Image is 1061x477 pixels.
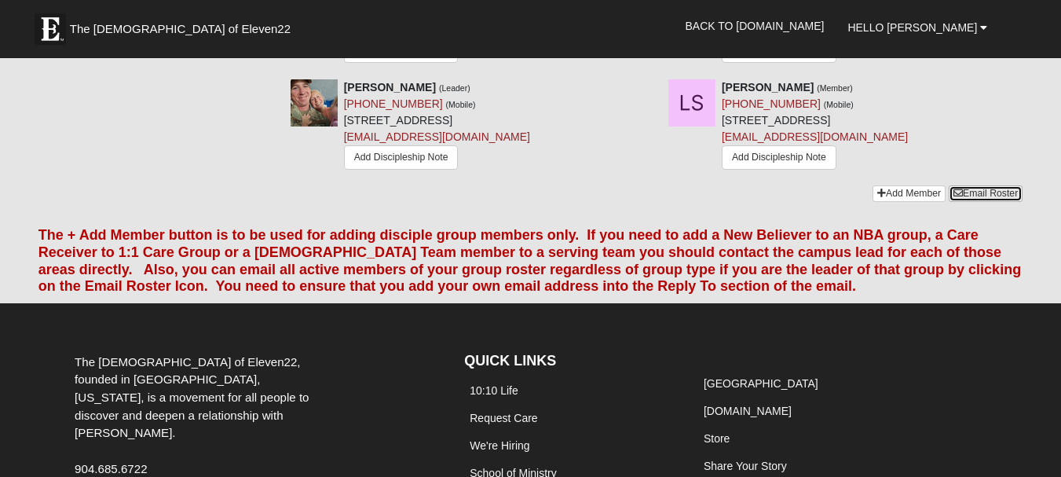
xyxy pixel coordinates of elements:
strong: [PERSON_NAME] [722,81,814,94]
a: Email Roster [949,185,1023,202]
a: Hello [PERSON_NAME] [836,8,999,47]
h4: QUICK LINKS [464,353,675,370]
a: The [DEMOGRAPHIC_DATA] of Eleven22 [27,6,341,45]
span: Hello [PERSON_NAME] [847,21,977,34]
a: Request Care [470,412,537,424]
a: [PHONE_NUMBER] [344,97,443,110]
span: The [DEMOGRAPHIC_DATA] of Eleven22 [70,21,291,37]
a: Back to [DOMAIN_NAME] [674,6,836,46]
a: [EMAIL_ADDRESS][DOMAIN_NAME] [722,130,908,143]
small: (Member) [817,83,853,93]
strong: [PERSON_NAME] [344,81,436,94]
font: The + Add Member button is to be used for adding disciple group members only. If you need to add ... [38,227,1021,294]
small: (Mobile) [446,100,476,109]
img: Eleven22 logo [35,13,66,45]
a: [PHONE_NUMBER] [722,97,821,110]
a: Add Discipleship Note [344,145,459,170]
a: We're Hiring [470,439,529,452]
div: [STREET_ADDRESS] [722,79,908,174]
small: (Leader) [439,83,470,93]
a: [GEOGRAPHIC_DATA] [704,377,818,390]
a: Store [704,432,730,445]
a: Add Discipleship Note [722,145,836,170]
a: [DOMAIN_NAME] [704,405,792,417]
a: 10:10 Life [470,384,518,397]
a: [EMAIL_ADDRESS][DOMAIN_NAME] [344,130,530,143]
div: [STREET_ADDRESS] [344,79,530,174]
a: Add Member [873,185,946,202]
small: (Mobile) [824,100,854,109]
